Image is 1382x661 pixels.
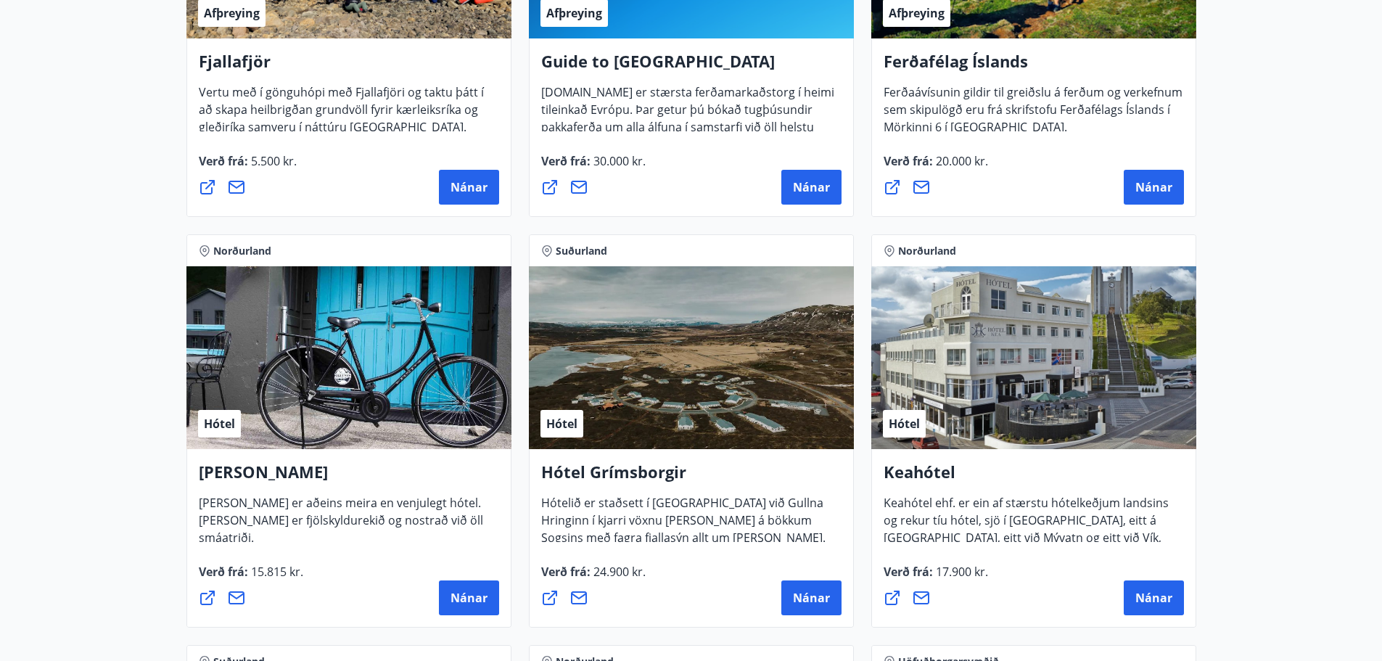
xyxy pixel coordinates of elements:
[546,416,577,432] span: Hótel
[248,564,303,580] span: 15.815 kr.
[933,153,988,169] span: 20.000 kr.
[199,153,297,181] span: Verð frá :
[248,153,297,169] span: 5.500 kr.
[541,50,842,83] h4: Guide to [GEOGRAPHIC_DATA]
[199,495,483,557] span: [PERSON_NAME] er aðeins meira en venjulegt hótel. [PERSON_NAME] er fjölskyldurekið og nostrað við...
[793,179,830,195] span: Nánar
[1124,580,1184,615] button: Nánar
[884,84,1182,147] span: Ferðaávísunin gildir til greiðslu á ferðum og verkefnum sem skipulögð eru frá skrifstofu Ferðafél...
[884,50,1184,83] h4: Ferðafélag Íslands
[591,153,646,169] span: 30.000 kr.
[213,244,271,258] span: Norðurland
[884,495,1169,592] span: Keahótel ehf. er ein af stærstu hótelkeðjum landsins og rekur tíu hótel, sjö í [GEOGRAPHIC_DATA],...
[884,153,988,181] span: Verð frá :
[541,461,842,494] h4: Hótel Grímsborgir
[451,179,488,195] span: Nánar
[451,590,488,606] span: Nánar
[898,244,956,258] span: Norðurland
[541,84,834,181] span: [DOMAIN_NAME] er stærsta ferðamarkaðstorg í heimi tileinkað Evrópu. Þar getur þú bókað tugþúsundi...
[781,170,842,205] button: Nánar
[781,580,842,615] button: Nánar
[199,84,484,147] span: Vertu með í gönguhópi með Fjallafjöri og taktu þátt í að skapa heilbrigðan grundvöll fyrir kærlei...
[204,416,235,432] span: Hótel
[1135,590,1172,606] span: Nánar
[204,5,260,21] span: Afþreying
[591,564,646,580] span: 24.900 kr.
[884,461,1184,494] h4: Keahótel
[933,564,988,580] span: 17.900 kr.
[439,170,499,205] button: Nánar
[199,461,499,494] h4: [PERSON_NAME]
[541,495,826,592] span: Hótelið er staðsett í [GEOGRAPHIC_DATA] við Gullna Hringinn í kjarri vöxnu [PERSON_NAME] á bökkum...
[793,590,830,606] span: Nánar
[541,564,646,591] span: Verð frá :
[889,5,945,21] span: Afþreying
[439,580,499,615] button: Nánar
[541,153,646,181] span: Verð frá :
[1135,179,1172,195] span: Nánar
[884,564,988,591] span: Verð frá :
[889,416,920,432] span: Hótel
[199,564,303,591] span: Verð frá :
[199,50,499,83] h4: Fjallafjör
[546,5,602,21] span: Afþreying
[1124,170,1184,205] button: Nánar
[556,244,607,258] span: Suðurland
